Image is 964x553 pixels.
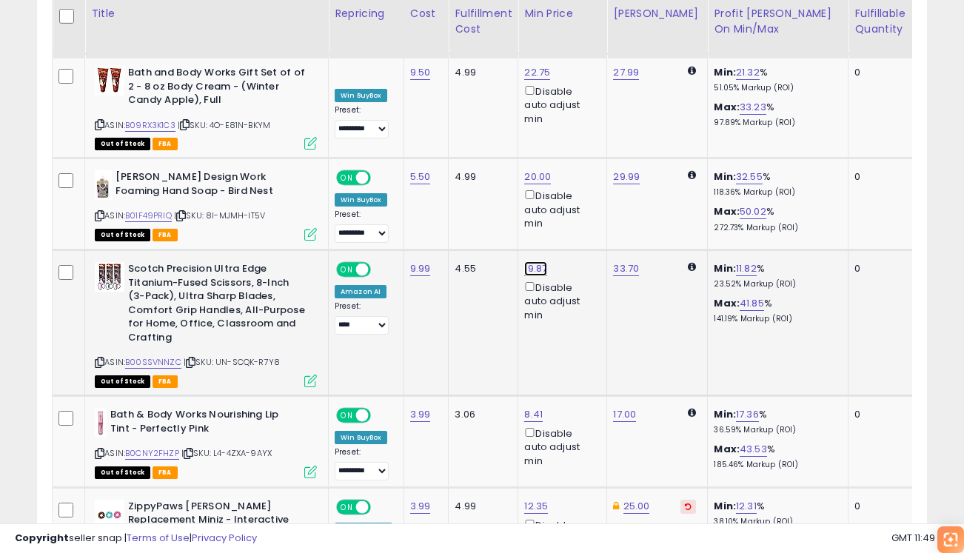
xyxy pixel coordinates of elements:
[125,447,179,460] a: B0CNY2FHZP
[369,409,392,422] span: OFF
[524,6,600,21] div: Min Price
[714,65,736,79] b: Min:
[174,210,265,221] span: | SKU: 8I-MJMH-IT5V
[455,170,506,184] div: 4.99
[714,187,837,198] p: 118.36% Markup (ROI)
[714,66,837,93] div: %
[524,499,548,514] a: 12.35
[714,500,837,527] div: %
[740,442,767,457] a: 43.53
[369,500,392,513] span: OFF
[714,296,740,310] b: Max:
[714,407,736,421] b: Min:
[125,210,172,222] a: B01F49PRIQ
[95,466,150,479] span: All listings that are currently out of stock and unavailable for purchase on Amazon
[338,500,356,513] span: ON
[854,408,900,421] div: 0
[335,6,398,21] div: Repricing
[736,407,759,422] a: 17.36
[335,285,386,298] div: Amazon AI
[714,118,837,128] p: 97.89% Markup (ROI)
[95,262,317,386] div: ASIN:
[736,261,757,276] a: 11.82
[524,187,595,230] div: Disable auto adjust min
[613,261,639,276] a: 33.70
[854,170,900,184] div: 0
[335,447,392,480] div: Preset:
[153,375,178,388] span: FBA
[455,408,506,421] div: 3.06
[95,408,317,477] div: ASIN:
[153,466,178,479] span: FBA
[613,407,636,422] a: 17.00
[714,223,837,233] p: 272.73% Markup (ROI)
[613,6,701,21] div: [PERSON_NAME]
[740,296,764,311] a: 41.85
[335,301,392,335] div: Preset:
[891,531,949,545] span: 2025-09-18 11:49 GMT
[714,170,736,184] b: Min:
[116,170,295,201] b: [PERSON_NAME] Design Work Foaming Hand Soap - Bird Nest
[623,499,650,514] a: 25.00
[613,170,640,184] a: 29.99
[95,262,124,292] img: 51lJlAbIt1L._SL40_.jpg
[95,138,150,150] span: All listings that are currently out of stock and unavailable for purchase on Amazon
[125,119,175,132] a: B09RX3K1C3
[613,65,639,80] a: 27.99
[714,442,740,456] b: Max:
[714,425,837,435] p: 36.59% Markup (ROI)
[95,170,112,200] img: 41barL7mZOL._SL40_.jpg
[95,408,107,438] img: 21aWn7xg6sL._SL40_.jpg
[854,6,906,37] div: Fulfillable Quantity
[410,499,431,514] a: 3.99
[95,170,317,239] div: ASIN:
[736,499,757,514] a: 12.31
[714,297,837,324] div: %
[95,375,150,388] span: All listings that are currently out of stock and unavailable for purchase on Amazon
[714,443,837,470] div: %
[95,66,124,95] img: 41EhrGwXoBL._SL40_.jpg
[455,6,512,37] div: Fulfillment Cost
[95,229,150,241] span: All listings that are currently out of stock and unavailable for purchase on Amazon
[410,65,431,80] a: 9.50
[714,279,837,289] p: 23.52% Markup (ROI)
[714,314,837,324] p: 141.19% Markup (ROI)
[128,262,308,348] b: Scotch Precision Ultra Edge Titanium-Fused Scissors, 8-Inch (3-Pack), Ultra Sharp Blades, Comfort...
[338,264,356,276] span: ON
[524,425,595,468] div: Disable auto adjust min
[714,261,736,275] b: Min:
[15,531,69,545] strong: Copyright
[854,262,900,275] div: 0
[95,66,317,148] div: ASIN:
[410,407,431,422] a: 3.99
[714,262,837,289] div: %
[714,204,740,218] b: Max:
[110,408,290,439] b: Bath & Body Works Nourishing Lip Tint - Perfectly Pink
[736,65,760,80] a: 21.32
[410,261,431,276] a: 9.99
[714,499,736,513] b: Min:
[736,170,763,184] a: 32.55
[91,6,322,21] div: Title
[335,210,392,243] div: Preset:
[524,261,547,276] a: 19.87
[455,66,506,79] div: 4.99
[153,138,178,150] span: FBA
[335,105,392,138] div: Preset:
[854,66,900,79] div: 0
[714,101,837,128] div: %
[455,500,506,513] div: 4.99
[335,431,387,444] div: Win BuyBox
[410,170,431,184] a: 5.50
[15,532,257,546] div: seller snap | |
[688,262,696,272] i: Calculated using Dynamic Max Price.
[181,447,272,459] span: | SKU: L4-4ZXA-9AYX
[128,66,308,111] b: Bath and Body Works Gift Set of of 2 - 8 oz Body Cream - (Winter Candy Apple), Full
[338,172,356,184] span: ON
[127,531,190,545] a: Terms of Use
[714,6,842,37] div: Profit [PERSON_NAME] on Min/Max
[854,500,900,513] div: 0
[714,460,837,470] p: 185.46% Markup (ROI)
[714,170,837,198] div: %
[410,6,443,21] div: Cost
